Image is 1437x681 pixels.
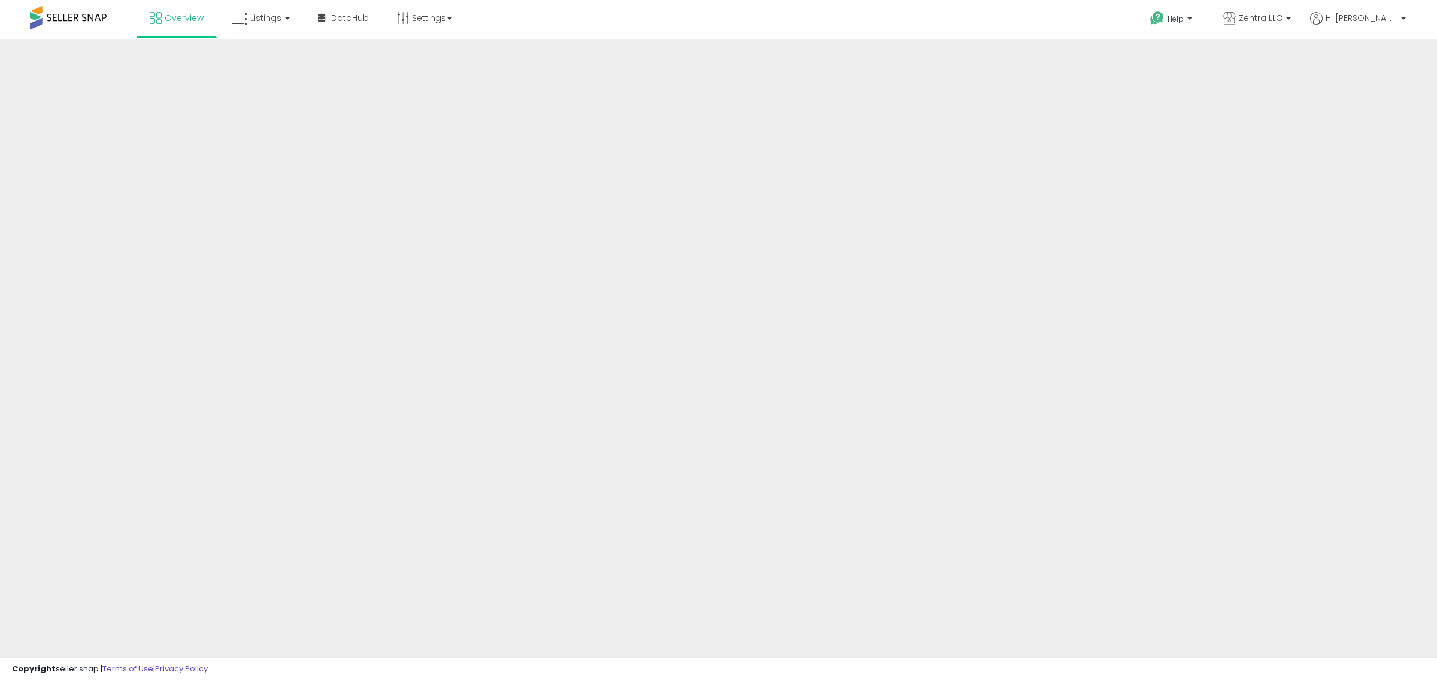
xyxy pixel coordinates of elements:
[1141,2,1204,39] a: Help
[1168,14,1184,24] span: Help
[250,12,281,24] span: Listings
[331,12,369,24] span: DataHub
[1239,12,1283,24] span: Zentra LLC
[1326,12,1397,24] span: Hi [PERSON_NAME]
[1150,11,1165,26] i: Get Help
[1310,12,1406,39] a: Hi [PERSON_NAME]
[165,12,204,24] span: Overview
